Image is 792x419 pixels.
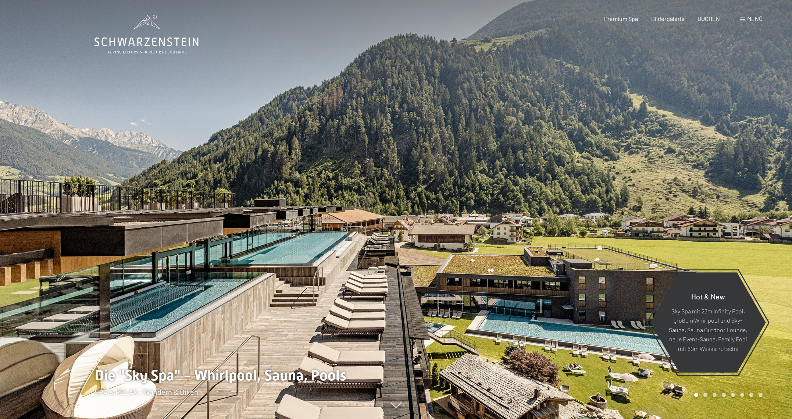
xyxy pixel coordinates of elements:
div: Carousel Page 6 [740,393,744,397]
a: Hot & New Sky Spa mit 23m Infinity Pool, großem Whirlpool und Sky-Sauna, Sauna Outdoor Lounge, ne... [650,272,766,373]
div: Carousel Page 4 [722,393,726,397]
a: BUCHEN [698,15,720,22]
div: Carousel Page 2 [703,393,707,397]
a: Bildergalerie [651,15,685,22]
div: Carousel Page 3 [713,393,717,397]
div: Carousel Page 1 (Current Slide) [694,393,698,397]
p: Sky Spa mit 23m Infinity Pool, großem Whirlpool und Sky-Sauna, Sauna Outdoor Lounge, neue Event-S... [668,306,748,353]
span: Menü [747,15,763,22]
a: Premium Spa [604,15,638,22]
div: Carousel Page 7 [749,393,753,397]
div: Carousel Pagination [692,393,763,397]
div: Carousel Page 5 [731,393,735,397]
span: Hot & New [691,292,725,301]
div: Carousel Page 8 [759,393,763,397]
